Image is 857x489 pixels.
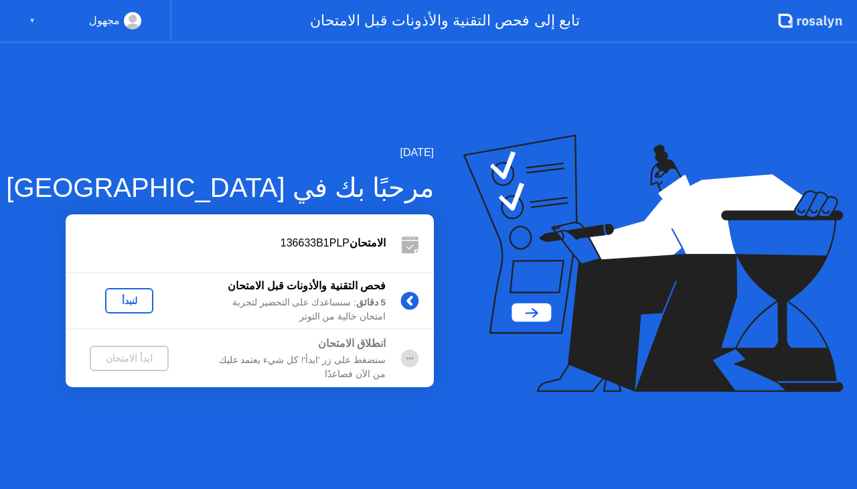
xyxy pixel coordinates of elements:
div: ستضغط على زر 'ابدأ'! كل شيء يعتمد عليك من الآن فصاعدًا [193,354,386,381]
b: 5 دقائق [356,297,386,307]
div: مرحبًا بك في [GEOGRAPHIC_DATA] [6,167,434,208]
b: فحص التقنية والأذونات قبل الامتحان [228,280,386,291]
div: : سنساعدك على التحضير لتجربة امتحان خالية من التوتر [193,296,386,324]
div: 136633B1PLP [66,235,386,251]
div: ▼ [29,12,35,29]
button: ابدأ الامتحان [90,346,169,371]
div: [DATE] [6,145,434,161]
div: لنبدأ [110,295,148,306]
b: الامتحان [349,237,386,249]
div: ابدأ الامتحان [95,353,163,364]
div: مجهول [89,12,120,29]
b: انطلاق الامتحان [318,338,386,349]
button: لنبدأ [105,288,153,313]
